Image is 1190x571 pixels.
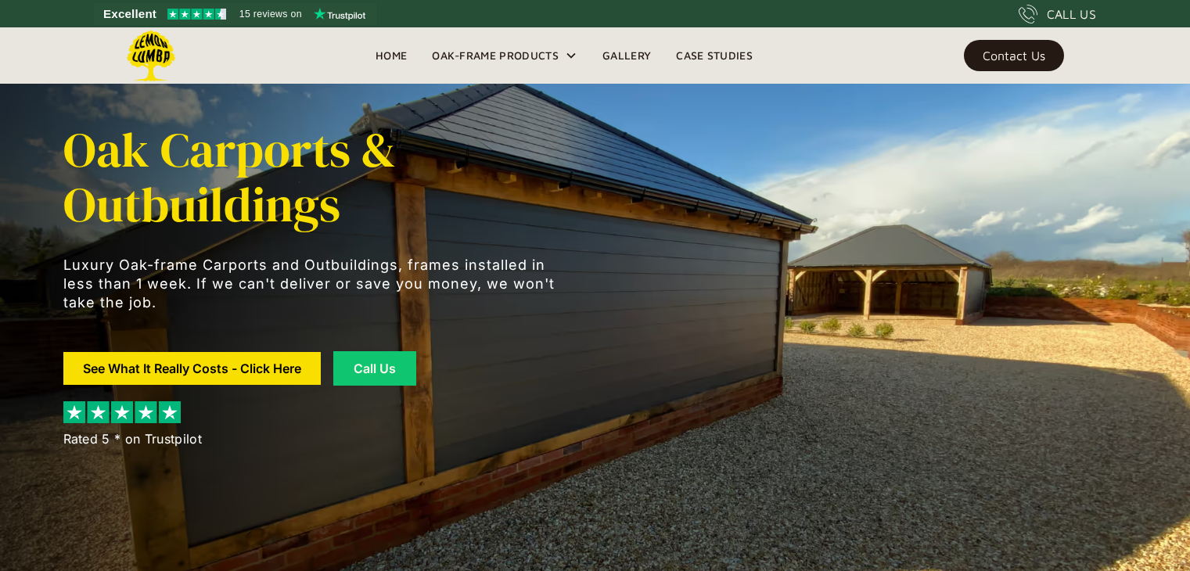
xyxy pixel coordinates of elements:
div: Oak-Frame Products [419,27,590,84]
a: Home [363,44,419,67]
img: Trustpilot logo [314,8,365,20]
h1: Oak Carports & Outbuildings [63,123,564,232]
div: Call Us [353,362,397,375]
a: Call Us [333,351,416,386]
span: Excellent [103,5,156,23]
a: See Lemon Lumba reviews on Trustpilot [94,3,376,25]
img: Trustpilot 4.5 stars [167,9,226,20]
a: Contact Us [964,40,1064,71]
div: CALL US [1047,5,1096,23]
a: Gallery [590,44,663,67]
span: 15 reviews on [239,5,302,23]
a: CALL US [1019,5,1096,23]
div: Contact Us [983,50,1045,61]
div: Oak-Frame Products [432,46,559,65]
a: See What It Really Costs - Click Here [63,352,321,385]
p: Luxury Oak-frame Carports and Outbuildings, frames installed in less than 1 week. If we can't del... [63,256,564,312]
a: Case Studies [663,44,765,67]
div: Rated 5 * on Trustpilot [63,429,202,448]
